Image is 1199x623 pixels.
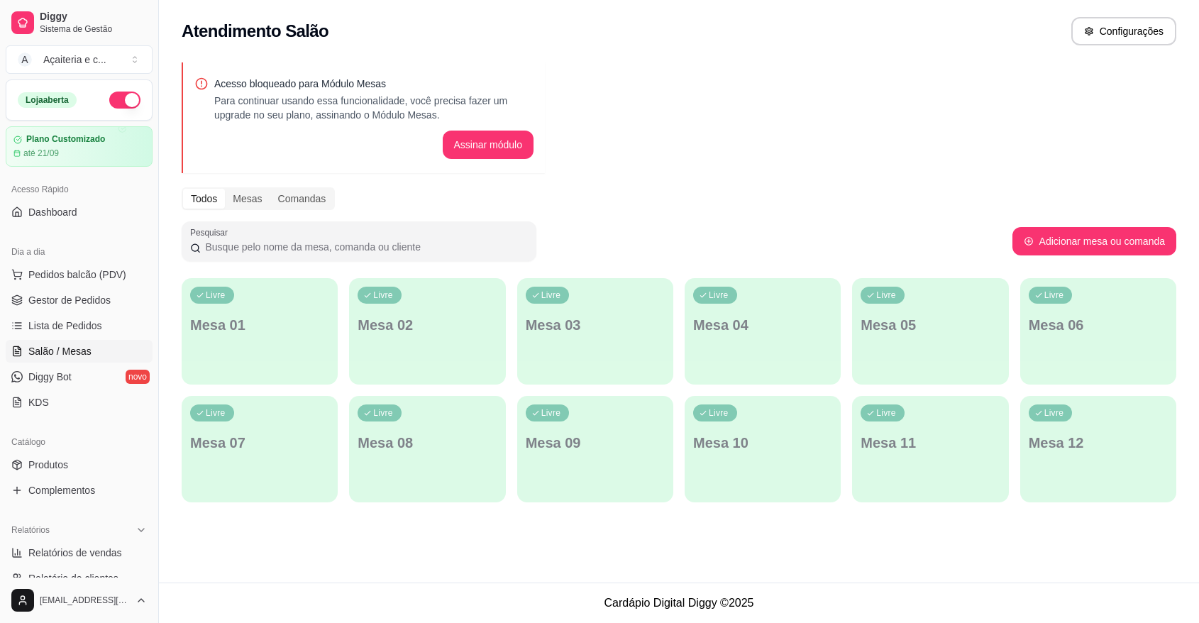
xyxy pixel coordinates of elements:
div: Acesso Rápido [6,178,153,201]
p: Mesa 10 [693,433,832,453]
a: Plano Customizadoaté 21/09 [6,126,153,167]
div: Catálogo [6,431,153,453]
p: Livre [1044,290,1064,301]
button: LivreMesa 06 [1020,278,1176,385]
a: Lista de Pedidos [6,314,153,337]
article: Plano Customizado [26,134,105,145]
p: Mesa 11 [861,433,1000,453]
button: Adicionar mesa ou comanda [1012,227,1176,255]
div: Todos [183,189,225,209]
p: Livre [373,290,393,301]
p: Mesa 03 [526,315,665,335]
button: LivreMesa 09 [517,396,673,502]
span: Lista de Pedidos [28,319,102,333]
a: Complementos [6,479,153,502]
span: Relatórios [11,524,50,536]
a: Relatórios de vendas [6,541,153,564]
a: Gestor de Pedidos [6,289,153,311]
a: Dashboard [6,201,153,224]
p: Livre [206,407,226,419]
a: Relatório de clientes [6,567,153,590]
span: Sistema de Gestão [40,23,147,35]
p: Mesa 01 [190,315,329,335]
span: Diggy [40,11,147,23]
button: LivreMesa 07 [182,396,338,502]
span: Complementos [28,483,95,497]
p: Para continuar usando essa funcionalidade, você precisa fazer um upgrade no seu plano, assinando ... [214,94,534,122]
p: Livre [709,407,729,419]
button: LivreMesa 04 [685,278,841,385]
p: Livre [206,290,226,301]
span: Diggy Bot [28,370,72,384]
div: Açaiteria e c ... [43,53,106,67]
button: LivreMesa 05 [852,278,1008,385]
footer: Cardápio Digital Diggy © 2025 [159,583,1199,623]
p: Livre [373,407,393,419]
span: Relatório de clientes [28,571,118,585]
span: Gestor de Pedidos [28,293,111,307]
button: Configurações [1071,17,1176,45]
h2: Atendimento Salão [182,20,328,43]
span: KDS [28,395,49,409]
p: Livre [709,290,729,301]
div: Dia a dia [6,241,153,263]
input: Pesquisar [201,240,528,254]
p: Mesa 09 [526,433,665,453]
label: Pesquisar [190,226,233,238]
p: Livre [541,407,561,419]
span: Dashboard [28,205,77,219]
span: Relatórios de vendas [28,546,122,560]
button: LivreMesa 10 [685,396,841,502]
button: Pedidos balcão (PDV) [6,263,153,286]
div: Mesas [225,189,270,209]
button: Assinar módulo [443,131,534,159]
button: LivreMesa 03 [517,278,673,385]
button: Select a team [6,45,153,74]
p: Mesa 07 [190,433,329,453]
p: Mesa 12 [1029,433,1168,453]
a: KDS [6,391,153,414]
p: Livre [1044,407,1064,419]
p: Mesa 08 [358,433,497,453]
p: Livre [876,407,896,419]
a: Produtos [6,453,153,476]
span: Salão / Mesas [28,344,92,358]
button: LivreMesa 02 [349,278,505,385]
p: Acesso bloqueado para Módulo Mesas [214,77,534,91]
button: LivreMesa 08 [349,396,505,502]
a: Salão / Mesas [6,340,153,363]
a: DiggySistema de Gestão [6,6,153,40]
button: Alterar Status [109,92,140,109]
span: Pedidos balcão (PDV) [28,268,126,282]
div: Loja aberta [18,92,77,108]
p: Mesa 05 [861,315,1000,335]
p: Mesa 02 [358,315,497,335]
span: [EMAIL_ADDRESS][DOMAIN_NAME] [40,595,130,606]
p: Mesa 06 [1029,315,1168,335]
article: até 21/09 [23,148,59,159]
p: Livre [876,290,896,301]
p: Mesa 04 [693,315,832,335]
button: [EMAIL_ADDRESS][DOMAIN_NAME] [6,583,153,617]
span: A [18,53,32,67]
div: Comandas [270,189,334,209]
button: LivreMesa 01 [182,278,338,385]
a: Diggy Botnovo [6,365,153,388]
span: Produtos [28,458,68,472]
button: LivreMesa 12 [1020,396,1176,502]
button: LivreMesa 11 [852,396,1008,502]
p: Livre [541,290,561,301]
